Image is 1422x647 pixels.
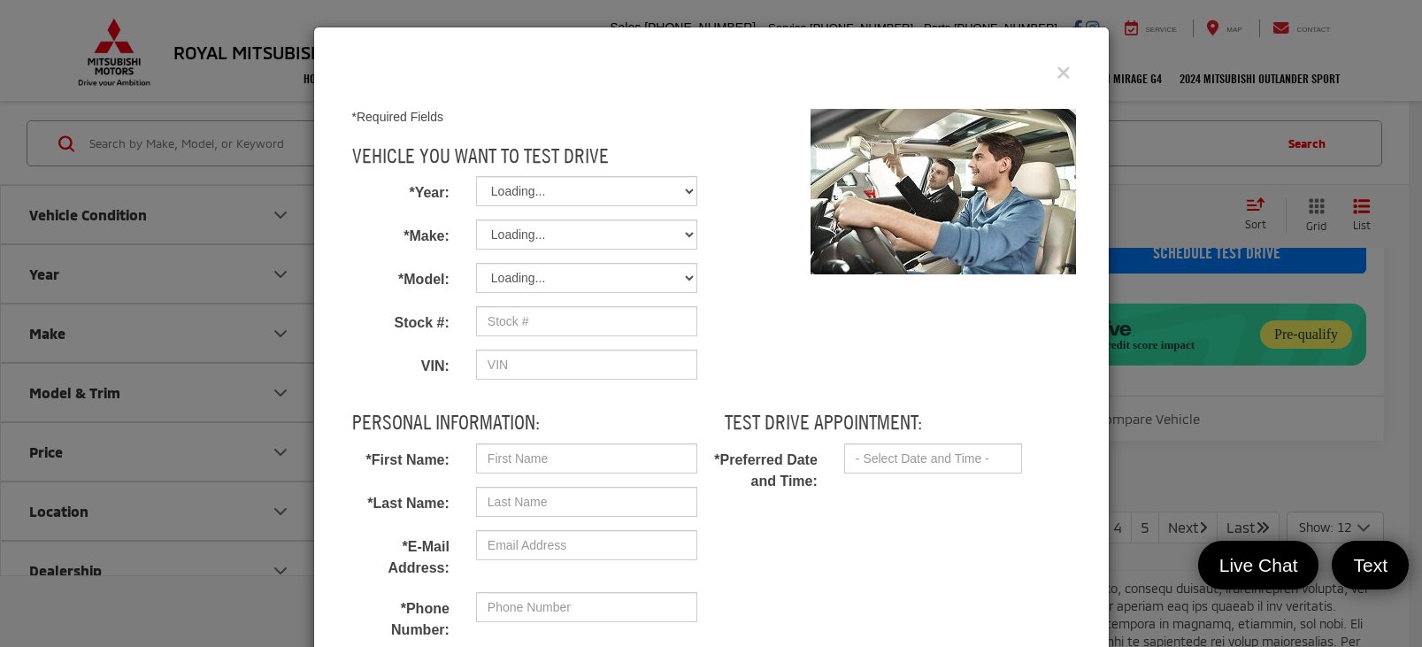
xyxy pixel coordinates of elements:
[352,411,698,434] h3: Personal Information:
[339,220,463,247] label: *Make:
[476,350,698,380] input: VIN
[1344,553,1396,577] span: Text
[352,109,698,127] div: *Required Fields
[476,592,698,622] input: Phone Number
[339,306,463,334] label: Stock #:
[476,530,698,560] input: Email Address
[476,443,698,474] input: First Name
[339,443,463,471] label: *First Name:
[1211,553,1307,577] span: Live Chat
[339,176,463,204] label: *Year:
[339,592,463,641] label: *Phone Number:
[1332,541,1409,589] a: Text
[725,411,1071,434] h3: Test Drive Appointment:
[339,350,463,377] label: VIN:
[811,109,1076,274] img: Schedule a test drive at Royal Mitsubishi in Baton Rouge, LA.
[339,263,463,290] label: *Model:
[1057,64,1071,82] button: Close
[476,306,698,336] input: Stock #
[844,443,1022,474] input: - Select Date and Time -
[698,443,831,492] label: *Preferred Date and Time:
[339,487,463,514] label: *Last Name:
[352,144,698,167] h3: Vehicle You Want To Test Drive
[1198,541,1319,589] a: Live Chat
[339,530,463,579] label: *E-Mail Address:
[476,487,698,517] input: Last Name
